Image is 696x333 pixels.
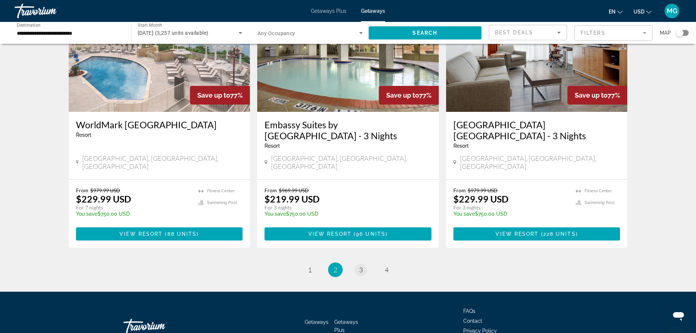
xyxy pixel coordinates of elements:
[334,266,337,274] span: 2
[453,193,509,204] p: $229.99 USD
[359,266,363,274] span: 3
[76,119,243,130] a: WorldMark [GEOGRAPHIC_DATA]
[308,231,351,237] span: View Resort
[90,187,120,193] span: $979.99 USD
[412,30,437,36] span: Search
[265,211,286,217] span: You save
[119,231,163,237] span: View Resort
[17,22,41,27] span: Destination
[279,187,309,193] span: $969.99 USD
[453,227,620,241] button: View Resort(228 units)
[585,200,615,205] span: Swimming Pool
[82,154,243,170] span: [GEOGRAPHIC_DATA], [GEOGRAPHIC_DATA], [GEOGRAPHIC_DATA]
[258,30,295,36] span: Any Occupancy
[207,200,237,205] span: Swimming Pool
[634,6,651,17] button: Change currency
[468,187,498,193] span: $979.99 USD
[305,319,328,325] a: Getaways
[197,91,230,99] span: Save up to
[662,3,681,19] button: User Menu
[76,187,88,193] span: From
[138,23,162,28] span: Start Month
[453,119,620,141] a: [GEOGRAPHIC_DATA] [GEOGRAPHIC_DATA] - 3 Nights
[15,1,88,20] a: Travorium
[76,204,191,211] p: For 7 nights
[667,7,677,15] span: MG
[334,319,358,333] a: Getaways Plus
[356,231,385,237] span: 96 units
[453,187,466,193] span: From
[351,231,388,237] span: ( )
[453,211,569,217] p: $750.00 USD
[543,231,576,237] span: 228 units
[495,231,539,237] span: View Resort
[265,187,277,193] span: From
[265,211,424,217] p: $750.00 USD
[369,26,482,39] button: Search
[311,8,346,14] a: Getaways Plus
[453,143,469,149] span: Resort
[271,154,431,170] span: [GEOGRAPHIC_DATA], [GEOGRAPHIC_DATA], [GEOGRAPHIC_DATA]
[190,86,250,105] div: 77%
[265,143,280,149] span: Resort
[69,262,628,277] nav: Pagination
[660,28,671,38] span: Map
[76,193,131,204] p: $229.99 USD
[463,308,475,314] a: FAQs
[460,154,620,170] span: [GEOGRAPHIC_DATA], [GEOGRAPHIC_DATA], [GEOGRAPHIC_DATA]
[265,193,320,204] p: $219.99 USD
[609,6,623,17] button: Change language
[463,318,482,324] a: Contact
[385,266,388,274] span: 4
[495,30,533,35] span: Best Deals
[265,204,424,211] p: For 3 nights
[76,211,98,217] span: You save
[265,227,431,241] button: View Resort(96 units)
[379,86,439,105] div: 77%
[539,231,578,237] span: ( )
[495,28,561,37] mat-select: Sort by
[138,30,209,36] span: [DATE] (3,257 units available)
[634,9,644,15] span: USD
[308,266,312,274] span: 1
[453,204,569,211] p: For 3 nights
[386,91,419,99] span: Save up to
[163,231,199,237] span: ( )
[76,132,91,138] span: Resort
[207,189,235,193] span: Fitness Center
[265,119,431,141] a: Embassy Suites by [GEOGRAPHIC_DATA] - 3 Nights
[585,189,612,193] span: Fitness Center
[567,86,627,105] div: 77%
[574,25,653,41] button: Filter
[667,304,690,327] iframe: Button to launch messaging window
[167,231,197,237] span: 88 units
[453,211,475,217] span: You save
[575,91,608,99] span: Save up to
[76,227,243,241] button: View Resort(88 units)
[609,9,616,15] span: en
[76,211,191,217] p: $750.00 USD
[361,8,385,14] a: Getaways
